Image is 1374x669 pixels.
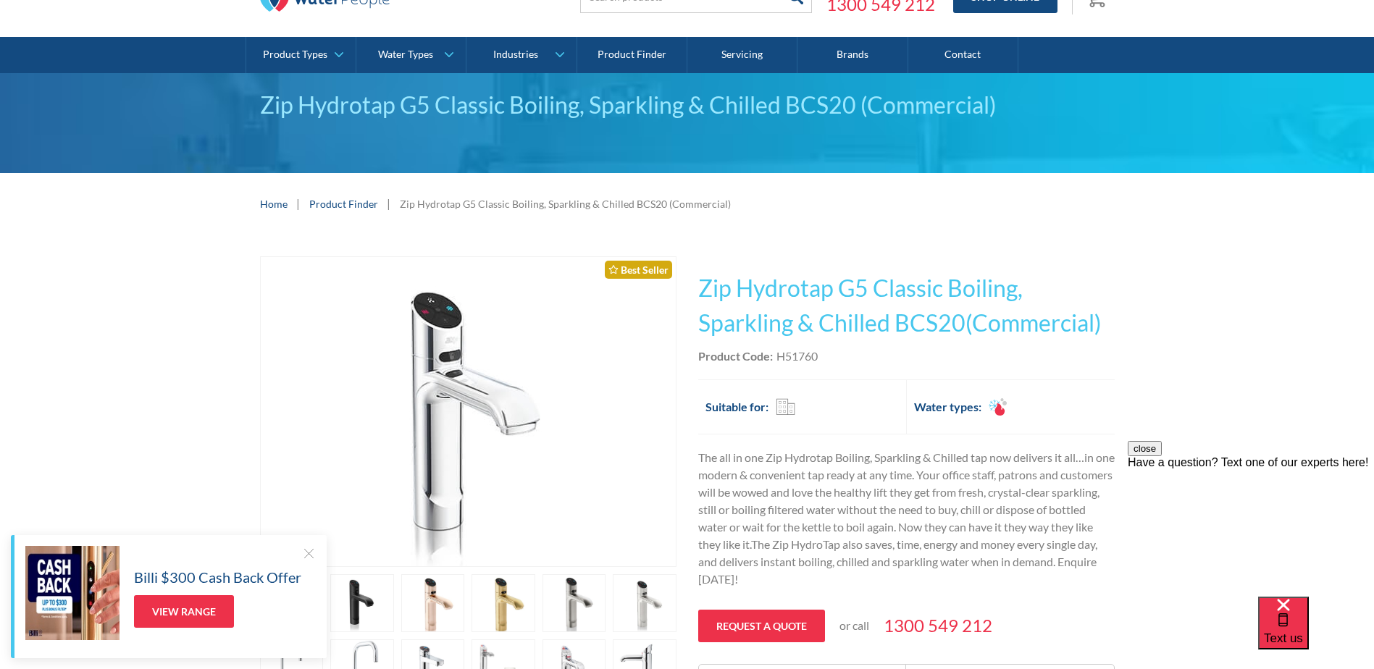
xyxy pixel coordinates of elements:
[776,348,818,365] div: H51760
[260,256,676,567] a: open lightbox
[293,257,644,566] img: Zip Hydrotap G5 Classic Boiling, Sparkling & Chilled BCS20 (Commercial)
[687,37,797,73] a: Servicing
[797,37,908,73] a: Brands
[613,574,676,632] a: open lightbox
[134,595,234,628] a: View Range
[378,49,433,61] div: Water Types
[493,49,538,61] div: Industries
[134,566,301,588] h5: Billi $300 Cash Back Offer
[914,398,981,416] h2: Water types:
[466,37,576,73] a: Industries
[884,613,992,639] a: 1300 549 212
[698,271,1115,340] h1: Zip Hydrotap G5 Classic Boiling, Sparkling & Chilled BCS20(Commercial)
[25,546,120,640] img: Billi $300 Cash Back Offer
[605,261,672,279] div: Best Seller
[400,196,731,211] div: Zip Hydrotap G5 Classic Boiling, Sparkling & Chilled BCS20 (Commercial)
[356,37,466,73] a: Water Types
[698,449,1115,588] p: The all in one Zip Hydrotap Boiling, Sparkling & Chilled tap now delivers it all…in one modern & ...
[260,196,288,211] a: Home
[246,37,356,73] a: Product Types
[260,88,1115,122] div: Zip Hydrotap G5 Classic Boiling, Sparkling & Chilled BCS20 (Commercial)
[698,610,825,642] a: Request a quote
[908,37,1018,73] a: Contact
[401,574,465,632] a: open lightbox
[705,398,768,416] h2: Suitable for:
[543,574,606,632] a: open lightbox
[330,574,394,632] a: open lightbox
[577,37,687,73] a: Product Finder
[295,195,302,212] div: |
[1128,441,1374,615] iframe: podium webchat widget prompt
[839,617,869,634] p: or call
[1258,597,1374,669] iframe: podium webchat widget bubble
[263,49,327,61] div: Product Types
[698,349,773,363] strong: Product Code:
[385,195,393,212] div: |
[309,196,378,211] a: Product Finder
[472,574,535,632] a: open lightbox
